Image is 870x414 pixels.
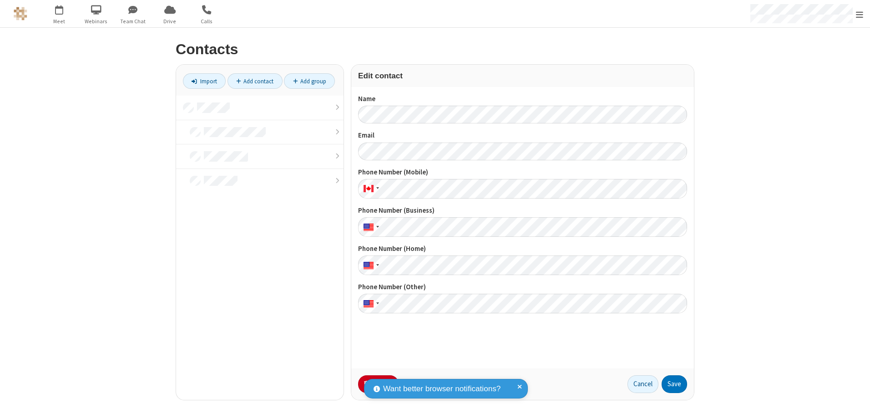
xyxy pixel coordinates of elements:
div: United States: + 1 [358,294,382,313]
h2: Contacts [176,41,694,57]
a: Add contact [228,73,283,89]
div: Canada: + 1 [358,179,382,199]
div: United States: + 1 [358,217,382,237]
span: Webinars [79,17,113,26]
label: Phone Number (Business) [358,205,687,216]
span: Want better browser notifications? [383,383,501,395]
h3: Edit contact [358,72,687,80]
label: Name [358,94,687,104]
a: Import [183,73,226,89]
button: Save [662,375,687,394]
label: Phone Number (Other) [358,282,687,292]
a: Add group [284,73,335,89]
label: Phone Number (Mobile) [358,167,687,178]
span: Team Chat [116,17,150,26]
label: Email [358,130,687,141]
span: Calls [190,17,224,26]
button: Delete [358,375,399,394]
button: Cancel [627,375,658,394]
span: Drive [153,17,187,26]
label: Phone Number (Home) [358,244,687,254]
div: United States: + 1 [358,256,382,275]
img: QA Selenium DO NOT DELETE OR CHANGE [14,7,27,20]
span: Meet [42,17,76,26]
